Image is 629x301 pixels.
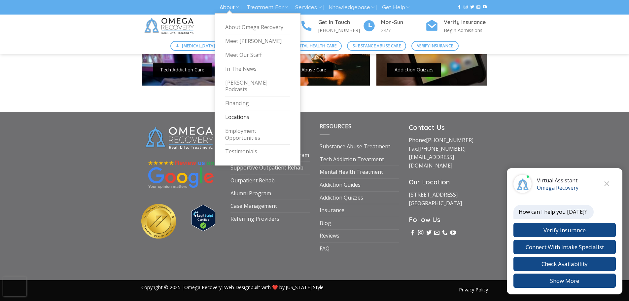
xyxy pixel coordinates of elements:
[293,43,336,49] span: Mental Health Care
[320,140,390,153] a: Substance Abuse Treatment
[483,5,487,10] a: Follow on YouTube
[295,1,321,14] a: Services
[409,123,445,132] strong: Contact Us
[444,26,488,34] p: Begin Admissions
[329,1,374,14] a: Knowledgebase
[409,153,454,169] a: [EMAIL_ADDRESS][DOMAIN_NAME]
[381,18,425,27] h4: Mon-Sun
[320,230,339,242] a: Reviews
[225,20,290,34] a: About Omega Recovery
[220,1,239,14] a: About
[470,5,474,10] a: Follow on Twitter
[191,214,215,221] a: Verify LegitScript Approval for www.omegarecovery.org
[444,18,488,27] h4: Verify Insurance
[184,284,222,290] a: Omega Recovery
[141,15,199,38] img: Omega Recovery
[381,26,425,34] p: 24/7
[320,204,344,217] a: Insurance
[225,110,290,124] a: Locations
[224,284,251,290] a: Web Design
[457,5,461,10] a: Follow on Facebook
[230,200,277,212] a: Case Management
[426,230,432,236] a: Follow on Twitter
[287,41,342,51] a: Mental Health Care
[409,191,462,207] a: [STREET_ADDRESS][GEOGRAPHIC_DATA]
[418,230,423,236] a: Follow on Instagram
[459,286,488,293] a: Privacy Policy
[410,230,415,236] a: Follow on Facebook
[442,230,447,236] a: Call us
[230,187,271,200] a: Alumni Program
[411,41,459,51] a: Verify Insurance
[191,205,215,231] img: Verify Approval for www.omegarecovery.org
[225,62,290,76] a: In The News
[225,145,290,158] a: Testimonials
[382,1,409,14] a: Get Help
[225,34,290,48] a: Meet [PERSON_NAME]
[409,177,488,187] h3: Our Location
[230,213,279,225] a: Referring Providers
[230,174,275,187] a: Outpatient Rehab
[170,41,221,51] a: [MEDICAL_DATA]
[409,214,488,225] h3: Follow Us
[320,243,330,255] a: FAQ
[3,277,26,296] iframe: reCAPTCHA
[182,43,215,49] span: [MEDICAL_DATA]
[225,48,290,62] a: Meet Our Staff
[247,1,288,14] a: Treatment For
[450,230,456,236] a: Follow on YouTube
[476,5,480,10] a: Send us an email
[225,96,290,110] a: Financing
[320,123,352,130] span: Resources
[426,136,473,144] a: [PHONE_NUMBER]
[320,192,363,204] a: Addiction Quizzes
[300,18,363,34] a: Get In Touch [PHONE_NUMBER]
[320,166,383,178] a: Mental Health Treatment
[417,43,453,49] span: Verify Insurance
[320,217,331,230] a: Blog
[353,43,401,49] span: Substance Abuse Care
[409,136,488,170] p: Phone: Fax:
[318,18,363,27] h4: Get In Touch
[320,153,384,166] a: Tech Addiction Treatment
[230,162,303,174] a: Supportive Outpatient Rehab
[434,230,439,236] a: Send us an email
[320,179,361,191] a: Addiction Guides
[225,124,290,145] a: Employment Opportunities
[464,5,468,10] a: Follow on Instagram
[347,41,406,51] a: Substance Abuse Care
[418,145,466,152] a: [PHONE_NUMBER]
[425,18,488,34] a: Verify Insurance Begin Admissions
[318,26,363,34] p: [PHONE_NUMBER]
[225,76,290,97] a: [PERSON_NAME] Podcasts
[141,284,324,290] span: Copyright © 2025 | | built with ❤️ by [US_STATE] Style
